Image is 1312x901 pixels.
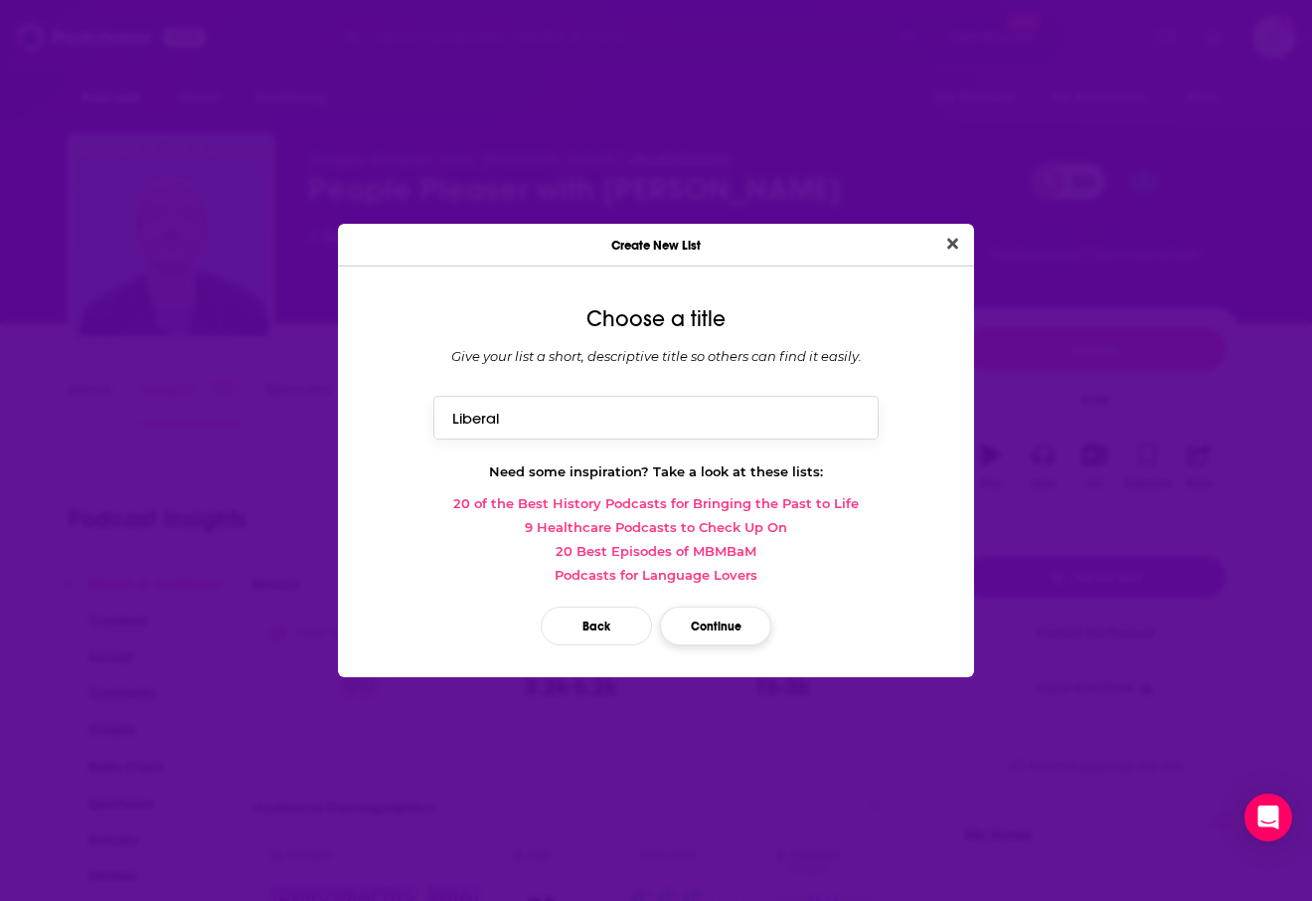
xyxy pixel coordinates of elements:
div: Create New List [338,224,974,267]
button: Continue [660,607,771,645]
div: Open Intercom Messenger [1244,794,1292,841]
a: 20 Best Episodes of MBMBaM [354,543,958,559]
a: 9 Healthcare Podcasts to Check Up On [354,519,958,535]
a: Podcasts for Language Lovers [354,567,958,583]
div: Need some inspiration? Take a look at these lists: [354,463,958,479]
input: Top True Crime podcasts of 2020... [433,396,879,439]
button: Close [939,232,966,257]
div: Choose a title [354,306,958,332]
div: Give your list a short, descriptive title so others can find it easily. [354,348,958,364]
a: 20 of the Best History Podcasts for Bringing the Past to Life [354,495,958,511]
button: Back [541,607,652,645]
